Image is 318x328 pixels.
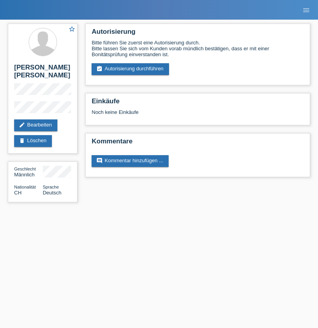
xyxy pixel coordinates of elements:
a: assignment_turned_inAutorisierung durchführen [92,63,169,75]
a: star_border [68,26,75,34]
div: Männlich [14,166,43,178]
a: menu [298,7,314,12]
i: star_border [68,26,75,33]
div: Bitte führen Sie zuerst eine Autorisierung durch. Bitte lassen Sie sich vom Kunden vorab mündlich... [92,40,304,57]
span: Geschlecht [14,167,36,171]
h2: Kommentare [92,137,304,149]
a: editBearbeiten [14,119,57,131]
span: Deutsch [43,190,62,196]
h2: Autorisierung [92,28,304,40]
span: Sprache [43,185,59,189]
div: Noch keine Einkäufe [92,109,304,121]
i: comment [96,158,103,164]
span: Schweiz [14,190,22,196]
h2: Einkäufe [92,97,304,109]
i: edit [19,122,25,128]
i: assignment_turned_in [96,66,103,72]
h2: [PERSON_NAME] [PERSON_NAME] [14,64,71,83]
i: menu [302,6,310,14]
i: delete [19,137,25,144]
span: Nationalität [14,185,36,189]
a: commentKommentar hinzufügen ... [92,155,169,167]
a: deleteLöschen [14,135,52,147]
